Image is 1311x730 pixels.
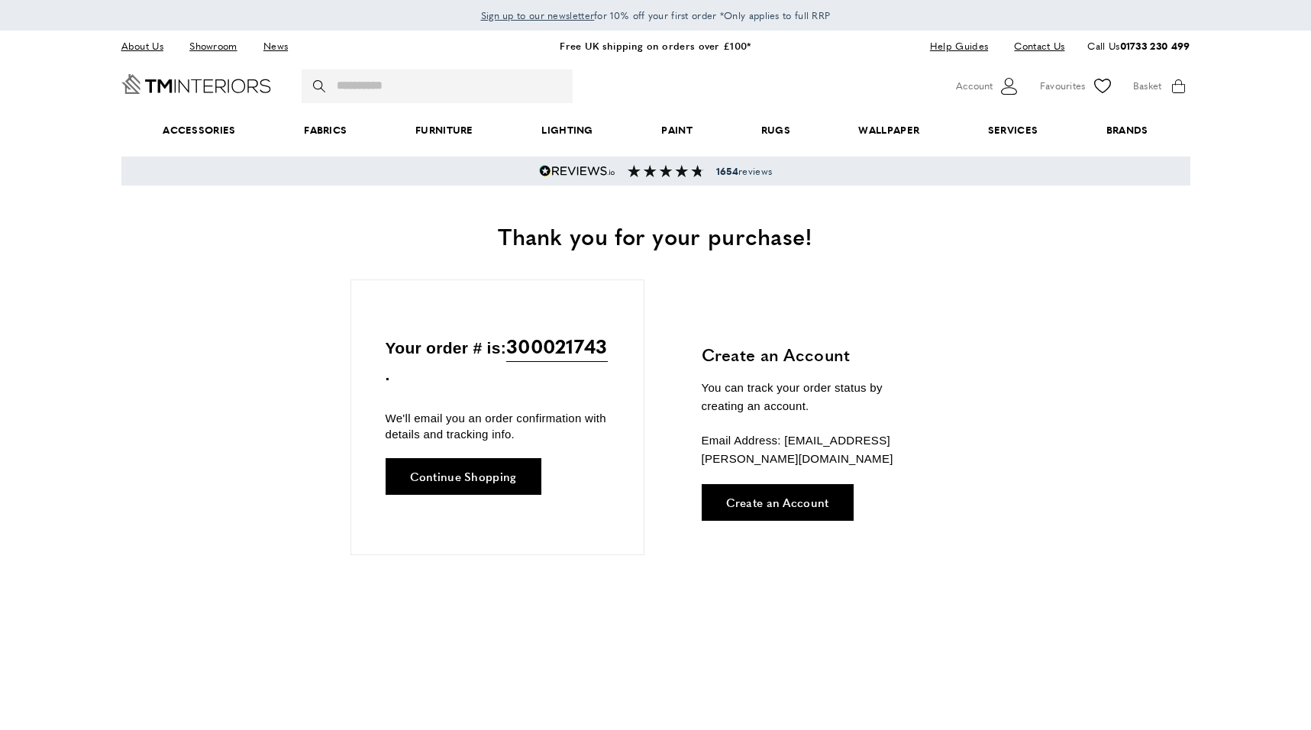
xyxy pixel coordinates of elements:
[1040,78,1086,94] span: Favourites
[252,36,299,57] a: News
[1003,36,1064,57] a: Contact Us
[919,36,999,57] a: Help Guides
[410,470,517,482] span: Continue Shopping
[956,75,1021,98] button: Customer Account
[702,379,927,415] p: You can track your order status by creating an account.
[381,107,507,153] a: Furniture
[628,165,704,177] img: Reviews section
[313,69,328,103] button: Search
[716,165,772,177] span: reviews
[716,164,738,178] strong: 1654
[954,107,1072,153] a: Services
[506,331,608,362] span: 300021743
[727,107,825,153] a: Rugs
[1120,38,1190,53] a: 01733 230 499
[481,8,595,22] span: Sign up to our newsletter
[481,8,831,22] span: for 10% off your first order *Only applies to full RRP
[825,107,954,153] a: Wallpaper
[498,219,812,252] span: Thank you for your purchase!
[121,36,175,57] a: About Us
[539,165,615,177] img: Reviews.io 5 stars
[386,410,609,442] p: We'll email you an order confirmation with details and tracking info.
[628,107,727,153] a: Paint
[128,107,270,153] span: Accessories
[1087,38,1190,54] p: Call Us
[560,38,751,53] a: Free UK shipping on orders over £100*
[178,36,248,57] a: Showroom
[121,74,271,94] a: Go to Home page
[956,78,993,94] span: Account
[1040,75,1114,98] a: Favourites
[1072,107,1182,153] a: Brands
[726,496,829,508] span: Create an Account
[702,431,927,468] p: Email Address: [EMAIL_ADDRESS][PERSON_NAME][DOMAIN_NAME]
[481,8,595,23] a: Sign up to our newsletter
[702,343,927,367] h3: Create an Account
[702,484,854,521] a: Create an Account
[270,107,381,153] a: Fabrics
[508,107,628,153] a: Lighting
[386,458,541,495] a: Continue Shopping
[386,331,609,388] p: Your order # is: .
